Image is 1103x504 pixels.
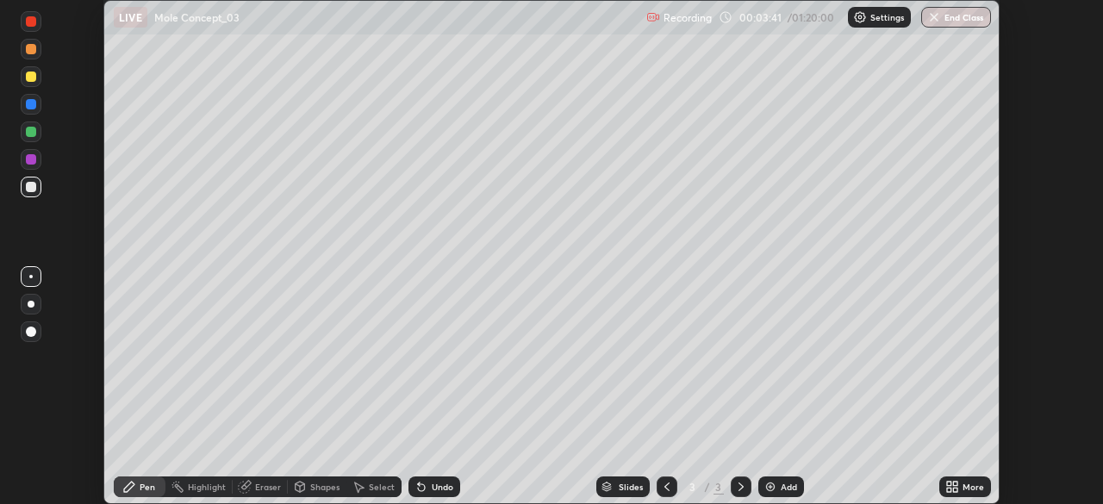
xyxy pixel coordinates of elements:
[853,10,867,24] img: class-settings-icons
[781,482,797,491] div: Add
[927,10,941,24] img: end-class-cross
[140,482,155,491] div: Pen
[646,10,660,24] img: recording.375f2c34.svg
[369,482,395,491] div: Select
[664,11,712,24] p: Recording
[154,10,240,24] p: Mole Concept_03
[310,482,340,491] div: Shapes
[963,482,984,491] div: More
[188,482,226,491] div: Highlight
[432,482,453,491] div: Undo
[705,482,710,492] div: /
[870,13,904,22] p: Settings
[619,482,643,491] div: Slides
[763,480,777,494] img: add-slide-button
[255,482,281,491] div: Eraser
[921,7,991,28] button: End Class
[119,10,142,24] p: LIVE
[714,479,724,495] div: 3
[684,482,701,492] div: 3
